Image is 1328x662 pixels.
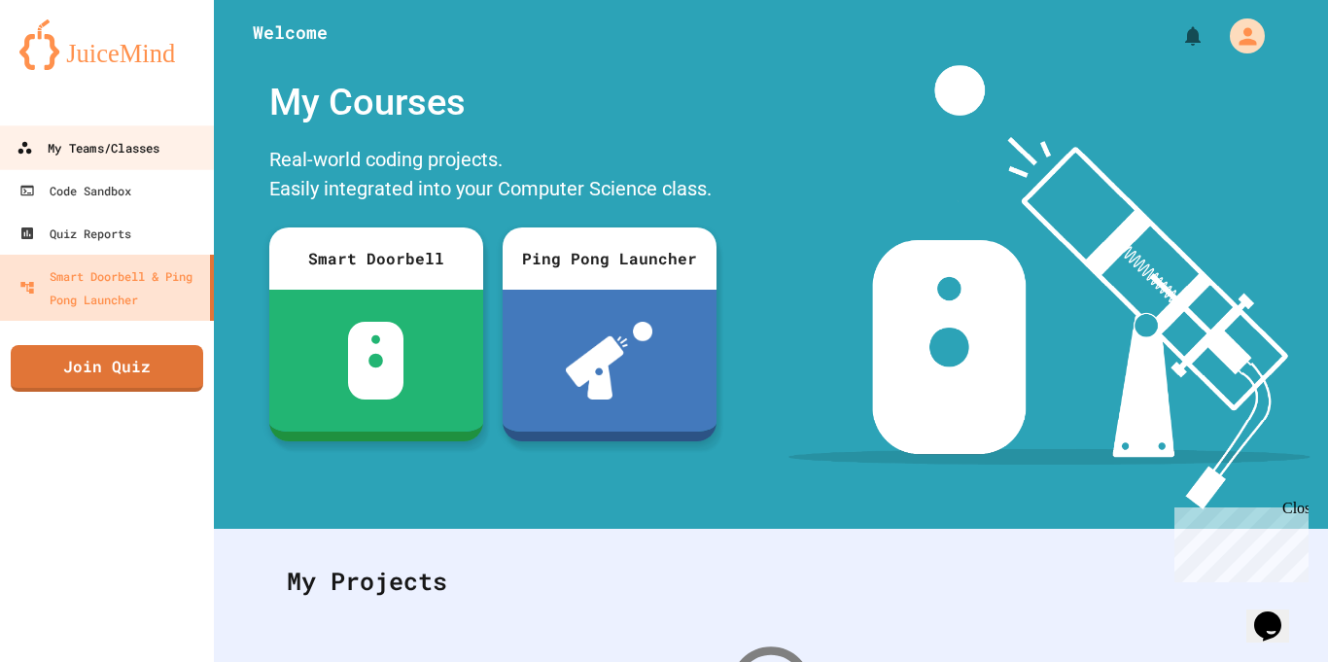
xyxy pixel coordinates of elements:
img: sdb-white.svg [348,322,403,400]
img: logo-orange.svg [19,19,194,70]
img: ppl-with-ball.png [566,322,652,400]
div: My Teams/Classes [17,136,159,160]
a: Join Quiz [11,345,203,392]
div: Smart Doorbell & Ping Pong Launcher [19,264,202,311]
div: Ping Pong Launcher [503,227,716,290]
div: Code Sandbox [19,179,131,202]
div: Real-world coding projects. Easily integrated into your Computer Science class. [260,140,726,213]
div: My Courses [260,65,726,140]
div: Smart Doorbell [269,227,483,290]
img: banner-image-my-projects.png [788,65,1310,509]
iframe: chat widget [1246,584,1309,643]
div: Quiz Reports [19,222,131,245]
div: My Account [1209,14,1270,58]
div: My Notifications [1145,19,1209,52]
iframe: chat widget [1167,500,1309,582]
div: My Projects [267,543,1275,619]
div: Chat with us now!Close [8,8,134,123]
